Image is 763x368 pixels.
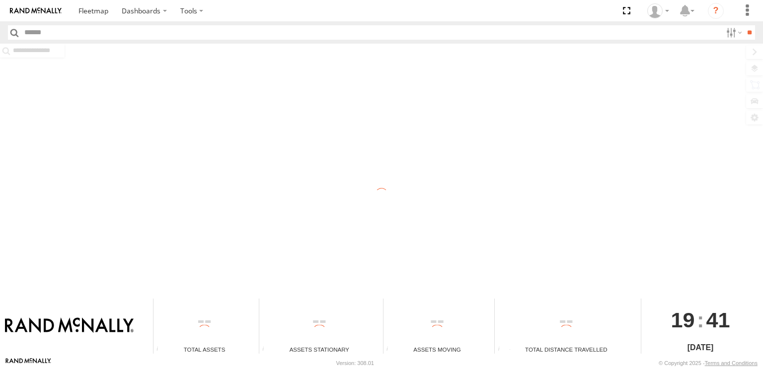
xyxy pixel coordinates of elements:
[5,317,134,334] img: Rand McNally
[671,299,695,341] span: 19
[641,299,759,341] div: :
[153,346,168,354] div: Total number of Enabled Assets
[641,342,759,354] div: [DATE]
[659,360,758,366] div: © Copyright 2025 -
[153,345,255,354] div: Total Assets
[259,345,379,354] div: Assets Stationary
[5,358,51,368] a: Visit our Website
[383,346,398,354] div: Total number of assets current in transit.
[722,25,744,40] label: Search Filter Options
[10,7,62,14] img: rand-logo.svg
[644,3,673,18] div: Valeo Dash
[259,346,274,354] div: Total number of assets current stationary.
[706,299,730,341] span: 41
[495,346,510,354] div: Total distance travelled by all assets within specified date range and applied filters
[708,3,724,19] i: ?
[705,360,758,366] a: Terms and Conditions
[383,345,491,354] div: Assets Moving
[336,360,374,366] div: Version: 308.01
[495,345,637,354] div: Total Distance Travelled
